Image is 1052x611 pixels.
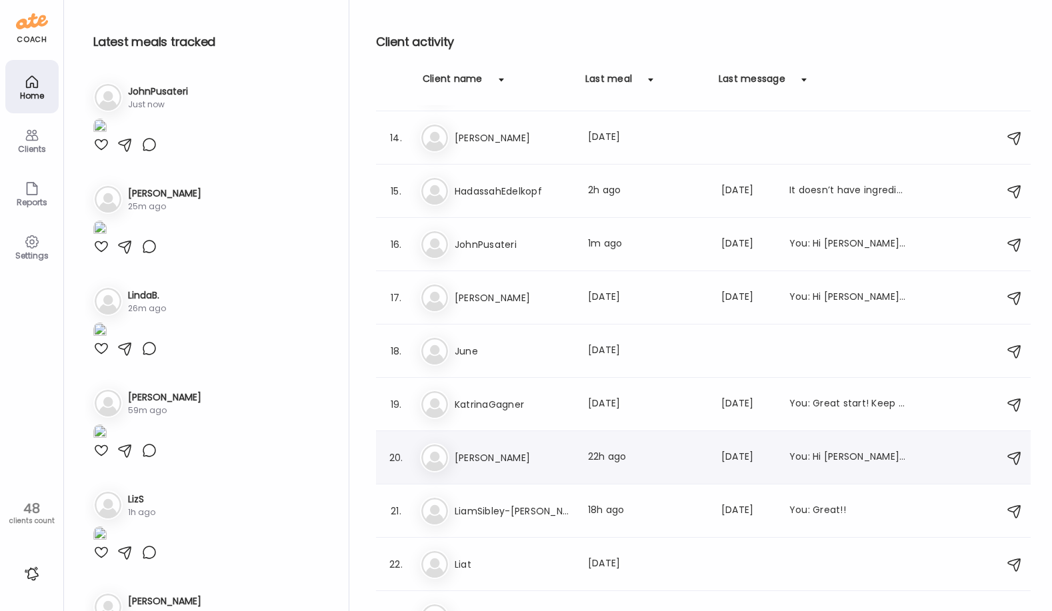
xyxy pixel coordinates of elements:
[95,390,121,416] img: bg-avatar-default.svg
[721,396,773,412] div: [DATE]
[721,503,773,519] div: [DATE]
[455,237,572,253] h3: JohnPusateri
[388,503,404,519] div: 21.
[421,498,448,524] img: bg-avatar-default.svg
[421,338,448,364] img: bg-avatar-default.svg
[8,145,56,153] div: Clients
[128,594,201,608] h3: [PERSON_NAME]
[128,187,201,201] h3: [PERSON_NAME]
[128,201,201,213] div: 25m ago
[93,221,107,239] img: images%2FEQF0lNx2D9MvxETZ27iei7D27TD3%2FnM2f717GmVP7rVHAukES%2F0ND5eAe41UkcWQZZbEZh_1080
[388,556,404,572] div: 22.
[455,130,572,146] h3: [PERSON_NAME]
[95,492,121,518] img: bg-avatar-default.svg
[423,72,483,93] div: Client name
[128,99,188,111] div: Just now
[388,343,404,359] div: 18.
[421,231,448,258] img: bg-avatar-default.svg
[388,130,404,146] div: 14.
[421,285,448,311] img: bg-avatar-default.svg
[455,183,572,199] h3: HadassahEdelkopf
[8,251,56,260] div: Settings
[455,396,572,412] h3: KatrinaGagner
[421,125,448,151] img: bg-avatar-default.svg
[588,450,705,466] div: 22h ago
[388,237,404,253] div: 16.
[8,91,56,100] div: Home
[388,290,404,306] div: 17.
[721,237,773,253] div: [DATE]
[421,178,448,205] img: bg-avatar-default.svg
[455,503,572,519] h3: LiamSibley-[PERSON_NAME]
[421,551,448,578] img: bg-avatar-default.svg
[95,186,121,213] img: bg-avatar-default.svg
[128,390,201,404] h3: [PERSON_NAME]
[128,404,201,416] div: 59m ago
[128,506,155,518] div: 1h ago
[721,450,773,466] div: [DATE]
[789,183,907,199] div: It doesn’t have ingredients on the bottle
[588,396,705,412] div: [DATE]
[93,424,107,442] img: images%2FPwXOUG2Ou3S5GU6VFDz5V1EyW272%2Fx30QOuA1EcutxbFXBbCj%2Foof2ZJVzsdxSiA55VT0C_1080
[588,556,705,572] div: [DATE]
[388,183,404,199] div: 15.
[128,303,166,314] div: 26m ago
[789,396,907,412] div: You: Great start! Keep taking photos of your meals, and if you forget to take the photo, you can ...
[455,450,572,466] h3: [PERSON_NAME]
[8,198,56,207] div: Reports
[455,343,572,359] h3: June
[789,503,907,519] div: You: Great!!
[455,290,572,306] h3: [PERSON_NAME]
[421,391,448,418] img: bg-avatar-default.svg
[93,322,107,340] img: images%2FrYmowKdd3sNiGaVUJ532DWvZ6YJ3%2FpHfAKzTFudKHTHvBTLXj%2FxNgoNkCiiO9osGjCNerT_1080
[789,290,907,306] div: You: Hi [PERSON_NAME], your meals from [DATE] look great! They might just need more fat! what are...
[17,34,47,45] div: coach
[388,450,404,466] div: 20.
[93,119,107,137] img: images%2FIraMN05yt3X3ns9AjyNlcDaXEXh2%2F6qWmtmML9b3X4QHwJC2a%2Fd391dywSoVY7ZtNzmLHL_1080
[128,289,166,303] h3: LindaB.
[5,500,59,516] div: 48
[721,183,773,199] div: [DATE]
[588,290,705,306] div: [DATE]
[585,72,632,93] div: Last meal
[588,343,705,359] div: [DATE]
[388,396,404,412] div: 19.
[421,444,448,471] img: bg-avatar-default.svg
[721,290,773,306] div: [DATE]
[93,32,327,52] h2: Latest meals tracked
[16,11,48,32] img: ate
[719,72,785,93] div: Last message
[455,556,572,572] h3: Liat
[588,183,705,199] div: 2h ago
[789,237,907,253] div: You: Hi [PERSON_NAME], that's great. I saw you were back in [MEDICAL_DATA] [DATE] through [DATE],...
[588,130,705,146] div: [DATE]
[376,32,1031,52] h2: Client activity
[588,503,705,519] div: 18h ago
[93,526,107,544] img: images%2FyOIlMbj98vPkJpjSxme1UO0zhpr1%2FHhBydCq2WsztawXtp7bV%2F3IdVzFjS4Ze2gDVIJEm7_1080
[128,85,188,99] h3: JohnPusateri
[789,450,907,466] div: You: Hi [PERSON_NAME], your [DATE] meal looks great! Could you add another serving of fat to it? ...
[588,237,705,253] div: 1m ago
[128,492,155,506] h3: LizS
[95,84,121,111] img: bg-avatar-default.svg
[95,288,121,314] img: bg-avatar-default.svg
[5,516,59,526] div: clients count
